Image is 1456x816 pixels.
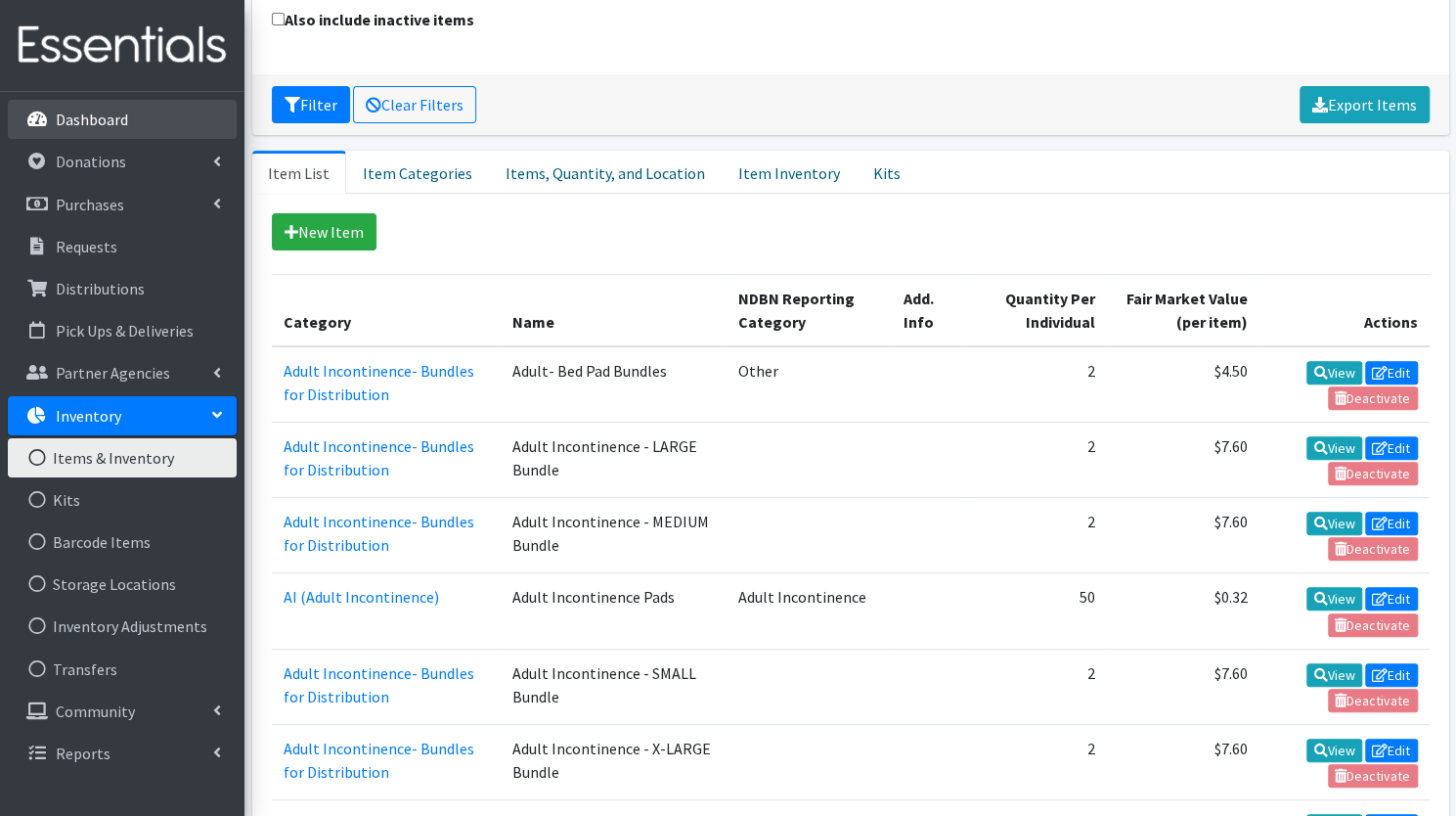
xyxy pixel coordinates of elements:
[272,8,474,31] label: Also include inactive items
[56,279,145,298] p: Distributions
[8,692,237,731] a: Community
[1306,361,1362,385] a: View
[56,744,110,763] p: Reports
[284,587,439,607] a: AI (Adult Incontinence)
[892,274,963,346] th: Add. Info
[284,361,474,404] a: Adult Incontinence- Bundles for Distribution
[1107,649,1259,724] td: $7.60
[501,422,727,497] td: Adult Incontinence - LARGE Bundle
[8,438,237,477] a: Items & Inventory
[8,734,237,773] a: Reports
[501,724,727,799] td: Adult Incontinence - X-LARGE Bundle
[857,151,917,194] a: Kits
[1365,512,1418,535] a: Edit
[56,406,121,426] p: Inventory
[501,649,727,724] td: Adult Incontinence - SMALL Bundle
[963,274,1107,346] th: Quantity Per Individual
[272,213,376,250] a: New Item
[8,13,237,78] img: HumanEssentials
[1107,422,1259,497] td: $7.60
[284,663,474,706] a: Adult Incontinence- Bundles for Distribution
[56,321,194,340] p: Pick Ups & Deliveries
[56,195,124,214] p: Purchases
[726,274,891,346] th: NDBN Reporting Category
[963,724,1107,799] td: 2
[252,151,346,194] a: Item List
[1306,739,1362,762] a: View
[501,498,727,573] td: Adult Incontinence - MEDIUM Bundle
[8,607,237,646] a: Inventory Adjustments
[8,522,237,562] a: Barcode Items
[284,739,474,782] a: Adult Incontinence- Bundles for Distribution
[726,573,891,649] td: Adult Incontinence
[1107,724,1259,799] td: $7.60
[56,237,117,256] p: Requests
[1107,573,1259,649] td: $0.32
[353,86,476,123] a: Clear Filters
[489,151,722,194] a: Items, Quantity, and Location
[1365,739,1418,762] a: Edit
[963,573,1107,649] td: 50
[1306,663,1362,687] a: View
[963,422,1107,497] td: 2
[8,185,237,224] a: Purchases
[963,649,1107,724] td: 2
[56,702,135,721] p: Community
[1306,587,1362,611] a: View
[1365,436,1418,460] a: Edit
[8,142,237,181] a: Donations
[963,498,1107,573] td: 2
[1306,436,1362,460] a: View
[1107,274,1259,346] th: Fair Market Value (per item)
[8,227,237,266] a: Requests
[8,269,237,308] a: Distributions
[56,363,170,383] p: Partner Agencies
[501,346,727,423] td: Adult- Bed Pad Bundles
[8,650,237,689] a: Transfers
[56,152,126,171] p: Donations
[1300,86,1430,123] a: Export Items
[8,396,237,435] a: Inventory
[501,274,727,346] th: Name
[1365,587,1418,611] a: Edit
[8,353,237,392] a: Partner Agencies
[56,110,128,129] p: Dashboard
[722,151,857,194] a: Item Inventory
[8,100,237,139] a: Dashboard
[8,480,237,520] a: Kits
[963,346,1107,423] td: 2
[272,86,350,123] button: Filter
[272,274,501,346] th: Category
[8,565,237,604] a: Storage Locations
[1365,663,1418,687] a: Edit
[272,13,285,25] input: Also include inactive items
[501,573,727,649] td: Adult Incontinence Pads
[284,512,474,555] a: Adult Incontinence- Bundles for Distribution
[1365,361,1418,385] a: Edit
[726,346,891,423] td: Other
[1259,274,1430,346] th: Actions
[346,151,489,194] a: Item Categories
[1107,498,1259,573] td: $7.60
[284,436,474,479] a: Adult Incontinence- Bundles for Distribution
[8,311,237,350] a: Pick Ups & Deliveries
[1306,512,1362,535] a: View
[1107,346,1259,423] td: $4.50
